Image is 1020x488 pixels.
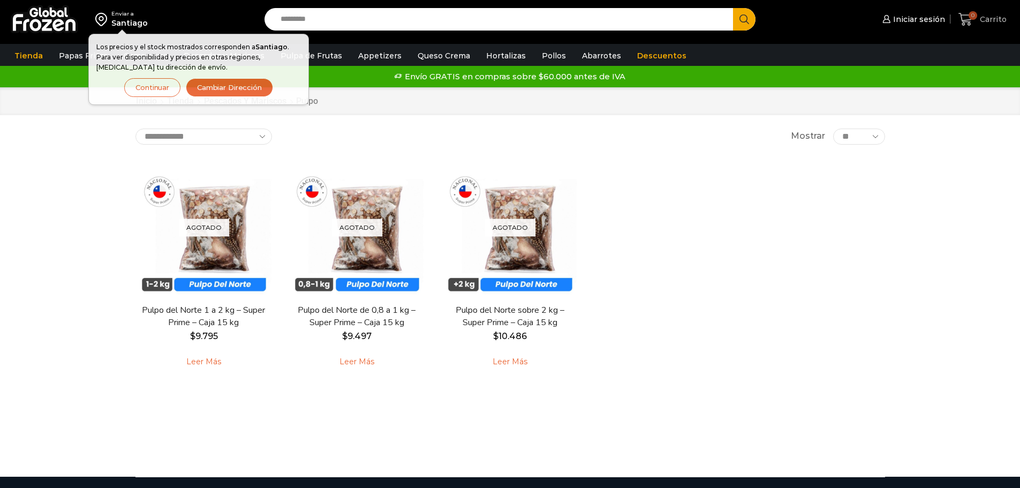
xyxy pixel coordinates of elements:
[485,219,535,236] p: Agotado
[323,351,391,373] a: Leé más sobre “Pulpo del Norte de 0,8 a 1 kg - Super Prime - Caja 15 kg”
[142,304,265,329] a: Pulpo del Norte 1 a 2 kg – Super Prime – Caja 15 kg
[95,10,111,28] img: address-field-icon.svg
[186,78,273,97] button: Cambiar Dirección
[275,46,347,66] a: Pulpa de Frutas
[353,46,407,66] a: Appetizers
[537,46,571,66] a: Pollos
[342,331,372,341] bdi: 9.497
[791,130,825,142] span: Mostrar
[9,46,48,66] a: Tienda
[190,331,218,341] bdi: 9.795
[412,46,475,66] a: Queso Crema
[255,43,288,51] strong: Santiago
[476,351,544,373] a: Leé más sobre “Pulpo del Norte sobre 2 kg - Super Prime - Caja 15 kg”
[54,46,113,66] a: Papas Fritas
[111,18,148,28] div: Santiago
[956,7,1009,32] a: 0 Carrito
[96,42,301,73] p: Los precios y el stock mostrados corresponden a . Para ver disponibilidad y precios en otras regi...
[977,14,1007,25] span: Carrito
[295,304,418,329] a: Pulpo del Norte de 0,8 a 1 kg – Super Prime – Caja 15 kg
[190,331,195,341] span: $
[890,14,945,25] span: Iniciar sesión
[481,46,531,66] a: Hortalizas
[577,46,626,66] a: Abarrotes
[135,129,272,145] select: Pedido de la tienda
[969,11,977,20] span: 0
[733,8,755,31] button: Search button
[111,10,148,18] div: Enviar a
[632,46,692,66] a: Descuentos
[493,331,498,341] span: $
[124,78,180,97] button: Continuar
[342,331,347,341] span: $
[493,331,527,341] bdi: 10.486
[179,219,229,236] p: Agotado
[170,351,238,373] a: Leé más sobre “Pulpo del Norte 1 a 2 kg - Super Prime - Caja 15 kg”
[880,9,945,30] a: Iniciar sesión
[448,304,571,329] a: Pulpo del Norte sobre 2 kg – Super Prime – Caja 15 kg
[332,219,382,236] p: Agotado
